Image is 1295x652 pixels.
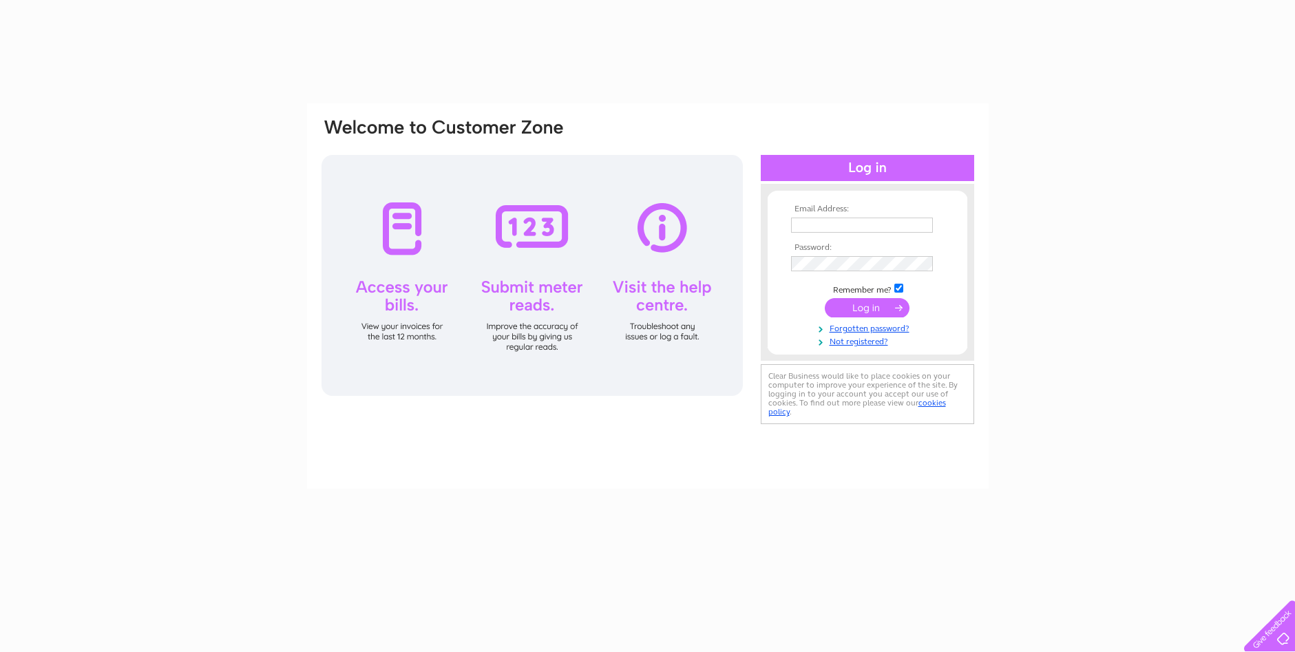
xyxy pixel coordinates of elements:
[788,243,947,253] th: Password:
[825,298,909,317] input: Submit
[791,321,947,334] a: Forgotten password?
[761,364,974,424] div: Clear Business would like to place cookies on your computer to improve your experience of the sit...
[791,334,947,347] a: Not registered?
[788,282,947,295] td: Remember me?
[768,398,946,417] a: cookies policy
[788,204,947,214] th: Email Address:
